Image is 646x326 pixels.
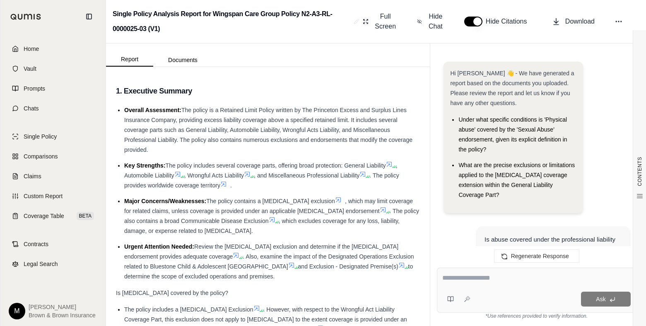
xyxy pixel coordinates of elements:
span: Comparisons [24,152,58,161]
a: Claims [5,167,101,185]
a: Coverage TableBETA [5,207,101,225]
span: Full Screen [374,12,397,31]
a: Prompts [5,79,101,98]
button: Full Screen [359,8,400,35]
button: Report [106,53,153,67]
span: Major Concerns/Weaknesses: [124,198,206,204]
span: . [230,182,232,189]
button: Regenerate Response [494,249,579,263]
span: Review the [MEDICAL_DATA] exclusion and determine if the [MEDICAL_DATA] endorsement provides adeq... [124,243,398,260]
a: Comparisons [5,147,101,165]
span: Hi [PERSON_NAME] 👋 - We have generated a report based on the documents you uploaded. Please revie... [450,70,574,106]
button: Download [549,13,598,30]
span: Single Policy [24,132,57,141]
button: Documents [153,53,212,67]
a: Custom Report [5,187,101,205]
span: Urgent Attention Needed: [124,243,194,250]
span: BETA [77,212,94,220]
a: Legal Search [5,255,101,273]
span: The policy is a Retained Limit Policy written by The Princeton Excess and Surplus Lines Insurance... [124,107,412,153]
button: Hide Chat [414,8,448,35]
span: Coverage Table [24,212,64,220]
a: Vault [5,60,101,78]
span: Claims [24,172,41,180]
span: , and Miscellaneous Professional Liability [254,172,359,179]
span: The policy includes several coverage parts, offering broad protection: General Liability [166,162,386,169]
span: and Exclusion - Designated Premise(s) [298,263,398,270]
span: What are the precise exclusions or limitations applied to the [MEDICAL_DATA] coverage extension w... [458,162,575,198]
h2: Single Policy Analysis Report for Wingspan Care Group Policy N2-A3-RL-0000025-03 (V1) [113,7,350,36]
span: Brown & Brown Insurance [29,311,96,319]
span: Prompts [24,84,45,93]
h3: 1. Executive Summary [116,84,420,98]
span: Home [24,45,39,53]
a: Chats [5,99,101,117]
span: Overall Assessment: [124,107,181,113]
div: Is abuse covered under the professional liability section? [485,235,622,254]
a: Single Policy [5,127,101,146]
span: Chats [24,104,39,113]
img: Qumis Logo [10,14,41,20]
span: Ask [596,296,605,302]
span: Hide Citations [486,17,532,26]
span: [PERSON_NAME] [29,303,96,311]
span: Custom Report [24,192,63,200]
button: Ask [581,292,631,307]
span: Hide Chat [427,12,444,31]
a: Contracts [5,235,101,253]
span: CONTENTS [636,157,643,186]
span: , Wrongful Acts Liability [184,172,244,179]
span: Contracts [24,240,48,248]
span: Is [MEDICAL_DATA] covered by the policy? [116,290,228,296]
button: Collapse sidebar [82,10,96,23]
span: The policy includes a [MEDICAL_DATA] Exclusion [124,306,253,313]
div: M [9,303,25,319]
span: Regenerate Response [511,253,569,259]
span: Key Strengths: [124,162,166,169]
span: Legal Search [24,260,58,268]
div: *Use references provided to verify information. [437,313,636,319]
span: . Also, examine the impact of the Designated Operations Exclusion related to Bluestone Child & Ad... [124,253,414,270]
span: Download [565,17,595,26]
span: Vault [24,65,36,73]
a: Home [5,40,101,58]
span: Under what specific conditions is 'Physical abuse' covered by the 'Sexual Abuse' endorsement, giv... [458,116,567,153]
span: The policy contains a [MEDICAL_DATA] exclusion [206,198,335,204]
